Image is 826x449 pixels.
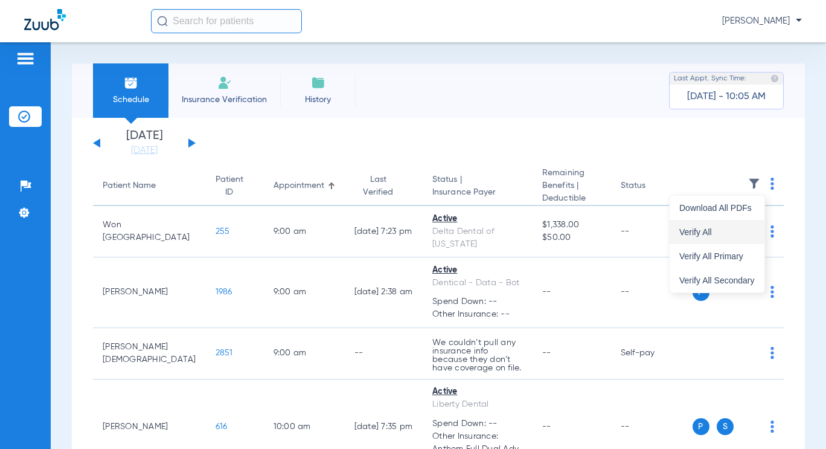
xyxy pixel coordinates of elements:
[679,252,755,260] span: Verify All Primary
[679,228,755,236] span: Verify All
[679,276,755,285] span: Verify All Secondary
[679,204,755,212] span: Download All PDFs
[766,391,826,449] iframe: Chat Widget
